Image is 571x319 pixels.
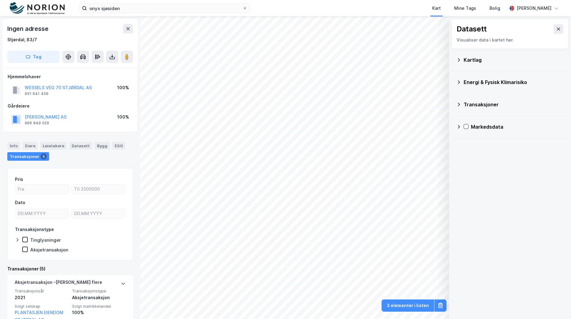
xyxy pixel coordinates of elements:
[25,121,49,126] div: 966 849 029
[471,123,564,130] div: Markedsdata
[23,142,38,150] div: Eiere
[464,101,564,108] div: Transaksjoner
[30,247,68,253] div: Aksjetransaksjon
[30,237,61,243] div: Tinglysninger
[8,102,133,110] div: Gårdeiere
[72,288,126,294] span: Transaksjonstype
[15,226,54,233] div: Transaksjonstype
[15,199,25,206] div: Dato
[8,73,133,80] div: Hjemmelshaver
[7,142,20,150] div: Info
[95,142,110,150] div: Bygg
[15,209,69,218] input: DD.MM.YYYY
[40,142,67,150] div: Leietakere
[540,290,571,319] div: Kontrollprogram for chat
[10,2,65,15] img: norion-logo.80e7a08dc31c2e691866.png
[117,84,129,91] div: 100%
[7,51,60,63] button: Tag
[517,5,551,12] div: [PERSON_NAME]
[7,152,49,161] div: Transaksjoner
[432,5,441,12] div: Kart
[72,304,126,309] span: Solgt matrikkelandel
[454,5,476,12] div: Mine Tags
[382,299,434,312] button: 3 elementer i listen
[72,185,125,194] input: Til 2500000
[112,142,125,150] div: ESG
[117,113,129,121] div: 100%
[15,185,69,194] input: Fra
[72,209,125,218] input: DD.MM.YYYY
[72,294,126,301] div: Aksjetransaksjon
[464,79,564,86] div: Energi & Fysisk Klimarisiko
[15,279,102,288] div: Aksjetransaksjon - [PERSON_NAME] flere
[464,56,564,64] div: Kartlag
[72,309,126,316] div: 100%
[7,24,49,34] div: Ingen adresse
[15,288,68,294] span: Transaksjonsår
[7,36,37,43] div: Stjørdal, 83/7
[490,5,500,12] div: Bolig
[15,294,68,301] div: 2021
[457,24,487,34] div: Datasett
[15,176,23,183] div: Pris
[457,36,563,44] div: Visualiser data i kartet her.
[540,290,571,319] iframe: Chat Widget
[87,4,242,13] input: Søk på adresse, matrikkel, gårdeiere, leietakere eller personer
[25,91,48,96] div: 951 641 456
[69,142,92,150] div: Datasett
[15,304,68,309] span: Solgt selskap
[7,265,133,273] div: Transaksjoner (5)
[41,153,47,159] div: 5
